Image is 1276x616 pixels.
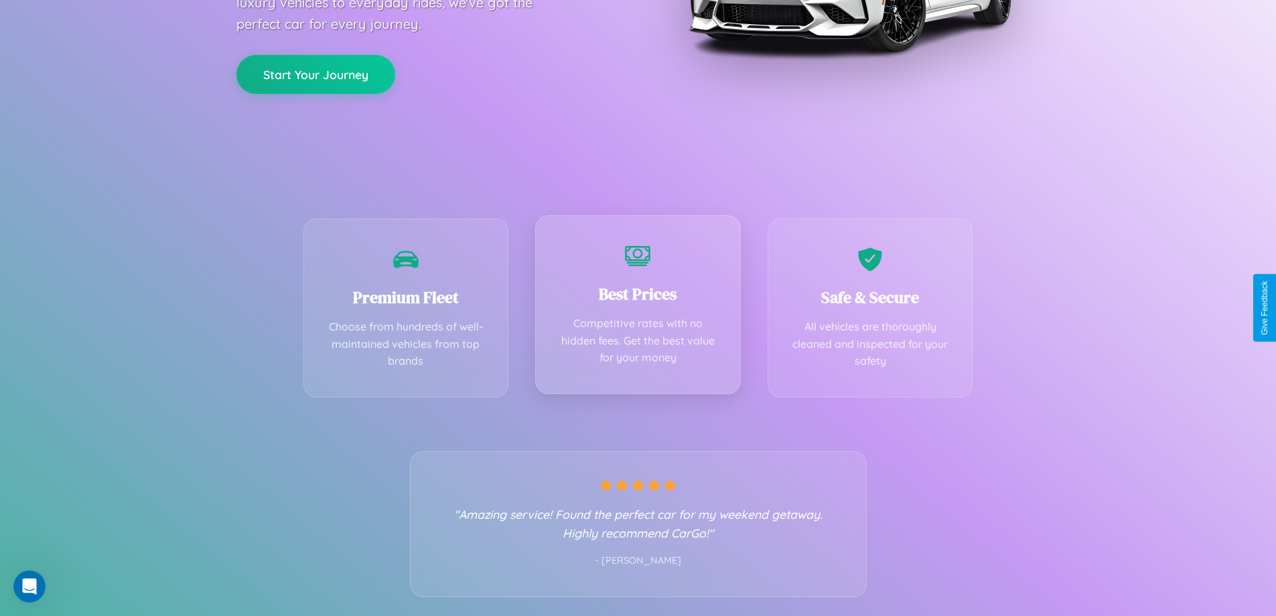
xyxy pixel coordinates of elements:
p: Choose from hundreds of well-maintained vehicles from top brands [324,318,488,370]
iframe: Intercom live chat [13,570,46,603]
button: Start Your Journey [236,55,395,94]
div: Give Feedback [1260,281,1269,335]
p: All vehicles are thoroughly cleaned and inspected for your safety [788,318,952,370]
h3: Premium Fleet [324,286,488,308]
p: - [PERSON_NAME] [437,552,839,570]
p: Competitive rates with no hidden fees. Get the best value for your money [556,315,720,367]
h3: Safe & Secure [788,286,952,308]
p: "Amazing service! Found the perfect car for my weekend getaway. Highly recommend CarGo!" [437,505,839,542]
h3: Best Prices [556,283,720,305]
